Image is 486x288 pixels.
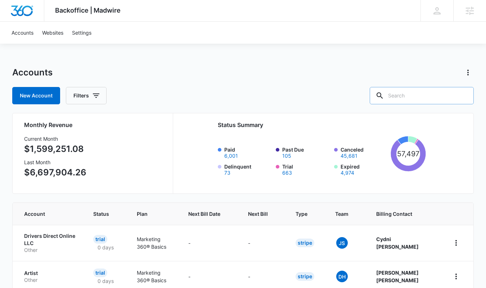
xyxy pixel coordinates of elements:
button: Trial [282,170,292,175]
h1: Accounts [12,67,53,78]
span: DH [336,271,348,282]
h2: Status Summary [218,121,426,129]
button: Canceled [341,153,357,158]
label: Canceled [341,146,388,158]
a: New Account [12,87,60,104]
h2: Monthly Revenue [24,121,164,129]
div: Domain Overview [27,43,64,47]
p: Other [24,276,76,284]
button: Past Due [282,153,291,158]
label: Past Due [282,146,329,158]
label: Delinquent [224,163,271,175]
p: $1,599,251.08 [24,143,86,156]
button: home [450,271,462,282]
p: Artist [24,270,76,277]
strong: Cydni [PERSON_NAME] [376,236,419,250]
span: Type [296,210,307,218]
span: Next Bill Date [188,210,220,218]
p: Other [24,246,76,254]
span: Status [93,210,109,218]
div: v 4.0.25 [20,12,35,17]
div: Stripe [296,272,314,281]
button: Delinquent [224,170,230,175]
img: tab_keywords_by_traffic_grey.svg [72,42,77,48]
p: $6,697,904.26 [24,166,86,179]
span: Next Bill [248,210,268,218]
img: tab_domain_overview_orange.svg [19,42,25,48]
div: Trial [93,269,107,277]
span: Plan [137,210,171,218]
img: website_grey.svg [12,19,17,25]
td: - [180,225,239,261]
input: Search [370,87,474,104]
p: Marketing 360® Basics [137,235,171,250]
button: Filters [66,87,107,104]
h3: Last Month [24,158,86,166]
span: JS [336,237,348,249]
a: Settings [68,22,96,44]
a: Websites [38,22,68,44]
p: 0 days [93,277,118,285]
div: Domain: [DOMAIN_NAME] [19,19,79,25]
button: Expired [341,170,354,175]
tspan: 57,497 [397,149,419,158]
p: Marketing 360® Basics [137,269,171,284]
h3: Current Month [24,135,86,143]
label: Paid [224,146,271,158]
div: Trial [93,235,107,244]
strong: [PERSON_NAME] [PERSON_NAME] [376,270,419,283]
button: Actions [462,67,474,78]
div: Stripe [296,239,314,247]
label: Expired [341,163,388,175]
div: Keywords by Traffic [80,43,121,47]
a: ArtistOther [24,270,76,284]
p: Drivers Direct Online LLC [24,232,76,246]
span: Billing Contact [376,210,433,218]
img: logo_orange.svg [12,12,17,17]
span: Backoffice | Madwire [55,6,121,14]
span: Account [24,210,66,218]
button: Paid [224,153,238,158]
label: Trial [282,163,329,175]
a: Drivers Direct Online LLCOther [24,232,76,254]
td: - [239,225,287,261]
button: home [450,237,462,249]
p: 0 days [93,244,118,251]
span: Team [335,210,348,218]
a: Accounts [7,22,38,44]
